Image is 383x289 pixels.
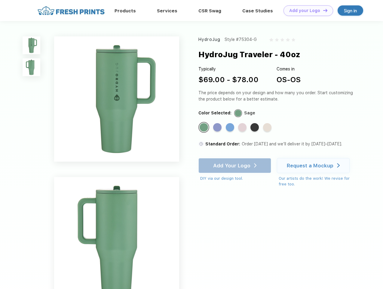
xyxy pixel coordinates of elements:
div: The price depends on your design and how many you order. Start customizing the product below for ... [198,90,355,102]
div: HydroJug Traveler - 40oz [198,49,300,60]
img: func=resize&h=100 [23,36,40,54]
a: Sign in [338,5,363,16]
div: HydroJug [198,36,220,43]
img: white arrow [337,163,340,168]
div: Peri [213,123,222,132]
div: DIY via our design tool. [200,176,271,182]
div: Request a Mockup [287,163,333,169]
a: Products [115,8,136,14]
img: gray_star.svg [275,38,279,42]
div: Add your Logo [289,8,320,13]
div: Our artists do the work! We revise for free too. [279,176,355,187]
img: gray_star.svg [286,38,290,42]
div: Sign in [344,7,357,14]
img: gray_star.svg [292,38,295,42]
img: DT [323,9,327,12]
img: fo%20logo%202.webp [36,5,106,16]
img: func=resize&h=640 [54,36,179,162]
div: Black [250,123,259,132]
img: gray_star.svg [280,38,284,42]
div: Sage [200,123,208,132]
div: Cream [263,123,271,132]
div: Typically [198,66,259,72]
div: $69.00 - $78.00 [198,74,259,85]
div: Color Selected: [198,110,231,116]
span: Order [DATE] and we’ll deliver it by [DATE]–[DATE]. [242,141,342,146]
span: Standard Order: [205,141,240,146]
div: Riptide [226,123,234,132]
img: gray_star.svg [269,38,273,42]
div: Comes in [277,66,301,72]
div: Style #75304-G [225,36,257,43]
img: func=resize&h=100 [23,58,40,76]
div: Pink Sand [238,123,247,132]
img: standard order [198,141,204,147]
div: Sage [244,110,255,116]
div: OS-OS [277,74,301,85]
